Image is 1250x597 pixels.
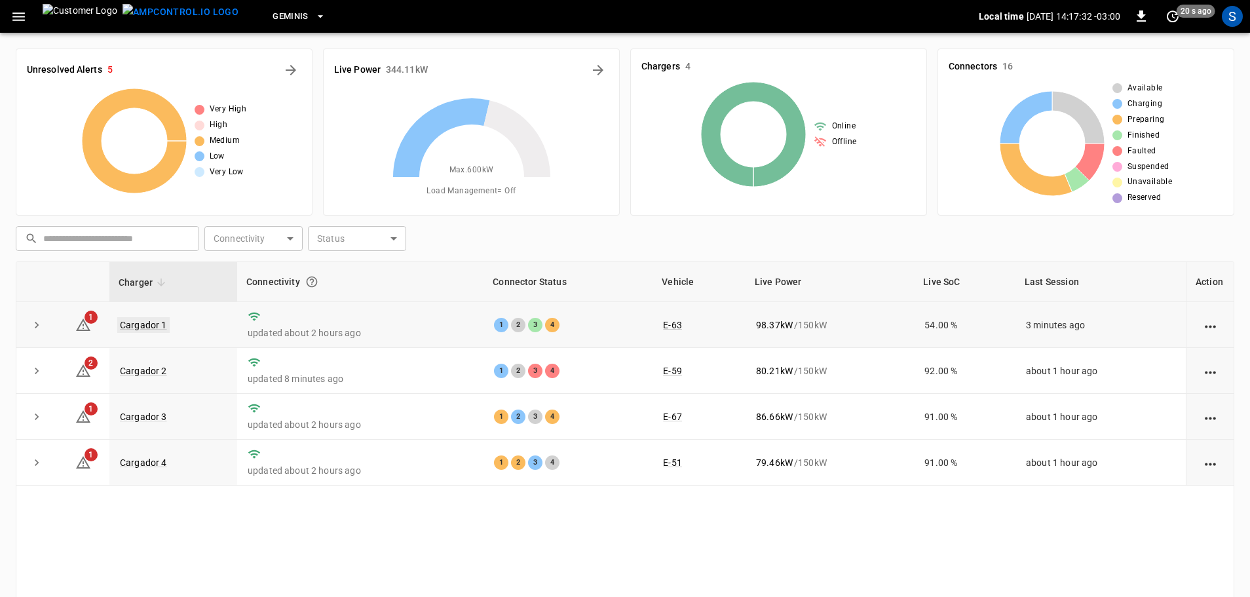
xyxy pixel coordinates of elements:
td: about 1 hour ago [1015,348,1186,394]
span: Online [832,120,856,133]
a: 1 [75,318,91,329]
p: 79.46 kW [756,456,793,469]
span: Finished [1127,129,1160,142]
p: updated about 2 hours ago [248,326,473,339]
span: Suspended [1127,161,1169,174]
h6: 5 [107,63,113,77]
span: Reserved [1127,191,1161,204]
div: / 150 kW [756,364,903,377]
div: 4 [545,364,559,378]
div: 3 [528,455,542,470]
span: Load Management = Off [426,185,516,198]
img: ampcontrol.io logo [123,4,238,20]
a: Cargador 1 [117,317,170,333]
span: 1 [85,448,98,461]
div: action cell options [1202,318,1219,332]
div: Connectivity [246,270,474,294]
div: 2 [511,318,525,332]
div: 1 [494,410,508,424]
span: 2 [85,356,98,370]
p: 86.66 kW [756,410,793,423]
a: 1 [75,457,91,467]
div: 2 [511,410,525,424]
td: 92.00 % [914,348,1015,394]
button: expand row [27,315,47,335]
h6: 4 [685,60,691,74]
p: 80.21 kW [756,364,793,377]
button: Geminis [267,4,331,29]
a: E-59 [663,366,682,376]
span: Max. 600 kW [449,164,494,177]
div: profile-icon [1222,6,1243,27]
button: Connection between the charger and our software. [300,270,324,294]
a: 2 [75,364,91,375]
div: / 150 kW [756,318,903,332]
th: Live Power [746,262,914,302]
th: Live SoC [914,262,1015,302]
span: Available [1127,82,1163,95]
span: Charger [119,275,170,290]
h6: 344.11 kW [386,63,428,77]
span: Medium [210,134,240,147]
span: Faulted [1127,145,1156,158]
td: 91.00 % [914,394,1015,440]
td: 3 minutes ago [1015,302,1186,348]
div: 4 [545,455,559,470]
button: set refresh interval [1162,6,1183,27]
th: Action [1186,262,1234,302]
th: Last Session [1015,262,1186,302]
a: E-67 [663,412,682,422]
span: Charging [1127,98,1162,111]
div: 2 [511,455,525,470]
div: 3 [528,364,542,378]
h6: Live Power [334,63,381,77]
td: about 1 hour ago [1015,440,1186,486]
div: 3 [528,318,542,332]
th: Vehicle [653,262,746,302]
h6: Chargers [641,60,680,74]
span: 20 s ago [1177,5,1215,18]
span: High [210,119,228,132]
td: 54.00 % [914,302,1015,348]
span: Very Low [210,166,244,179]
h6: 16 [1002,60,1013,74]
button: expand row [27,407,47,427]
div: 2 [511,364,525,378]
p: updated about 2 hours ago [248,464,473,477]
a: E-51 [663,457,682,468]
span: 1 [85,402,98,415]
h6: Connectors [949,60,997,74]
div: action cell options [1202,410,1219,423]
p: Local time [979,10,1024,23]
div: 1 [494,318,508,332]
span: Low [210,150,225,163]
div: action cell options [1202,456,1219,469]
span: Geminis [273,9,309,24]
p: updated about 2 hours ago [248,418,473,431]
h6: Unresolved Alerts [27,63,102,77]
span: 1 [85,311,98,324]
div: 1 [494,364,508,378]
span: Preparing [1127,113,1165,126]
a: E-63 [663,320,682,330]
p: [DATE] 14:17:32 -03:00 [1027,10,1120,23]
td: about 1 hour ago [1015,394,1186,440]
button: All Alerts [280,60,301,81]
img: Customer Logo [43,4,117,29]
a: Cargador 2 [120,366,167,376]
span: Very High [210,103,247,116]
div: 3 [528,410,542,424]
div: 4 [545,318,559,332]
button: expand row [27,453,47,472]
div: 1 [494,455,508,470]
a: Cargador 3 [120,412,167,422]
th: Connector Status [483,262,653,302]
button: expand row [27,361,47,381]
div: action cell options [1202,364,1219,377]
div: / 150 kW [756,456,903,469]
div: / 150 kW [756,410,903,423]
a: Cargador 4 [120,457,167,468]
a: 1 [75,411,91,421]
button: Energy Overview [588,60,609,81]
div: 4 [545,410,559,424]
